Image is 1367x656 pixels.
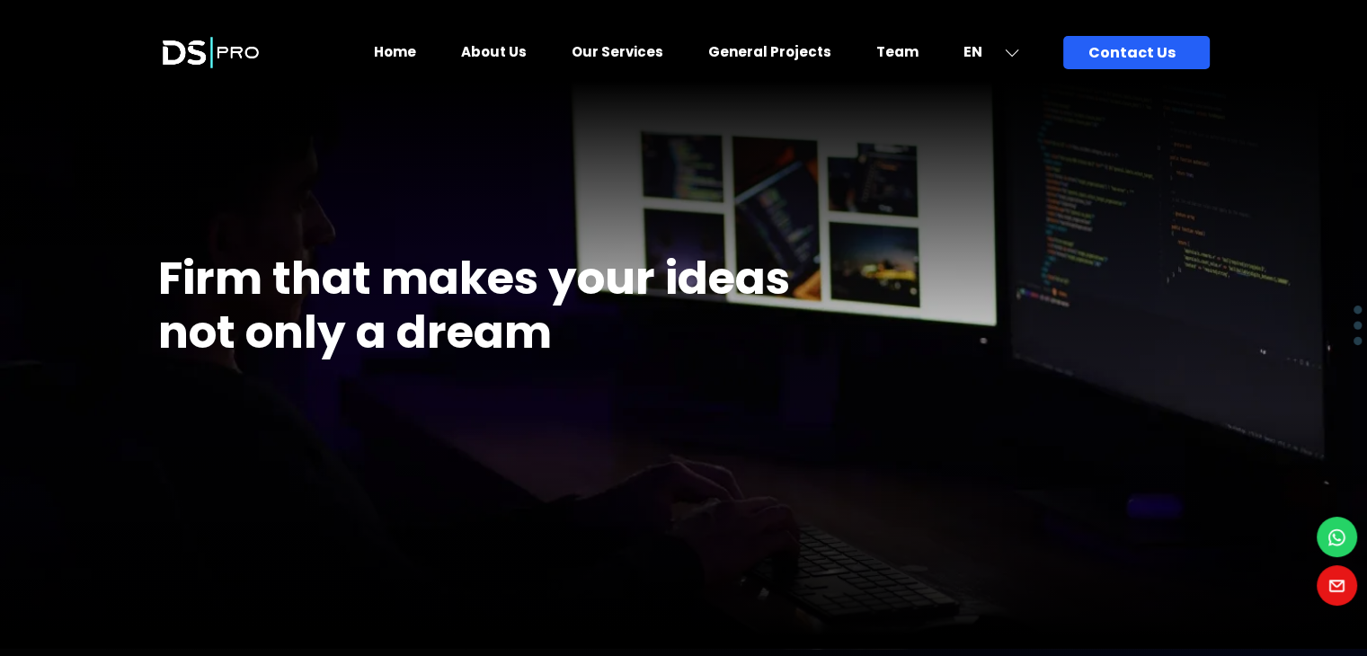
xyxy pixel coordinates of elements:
a: About Us [461,42,527,61]
img: Launch Logo [158,20,263,85]
a: Home [374,42,416,61]
a: Contact Us [1063,36,1210,69]
span: EN [963,41,982,62]
a: Our Services [572,42,663,61]
a: General Projects [708,42,831,61]
a: Team [876,42,919,61]
h1: Firm that makes your ideas not only a dream [158,252,850,359]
